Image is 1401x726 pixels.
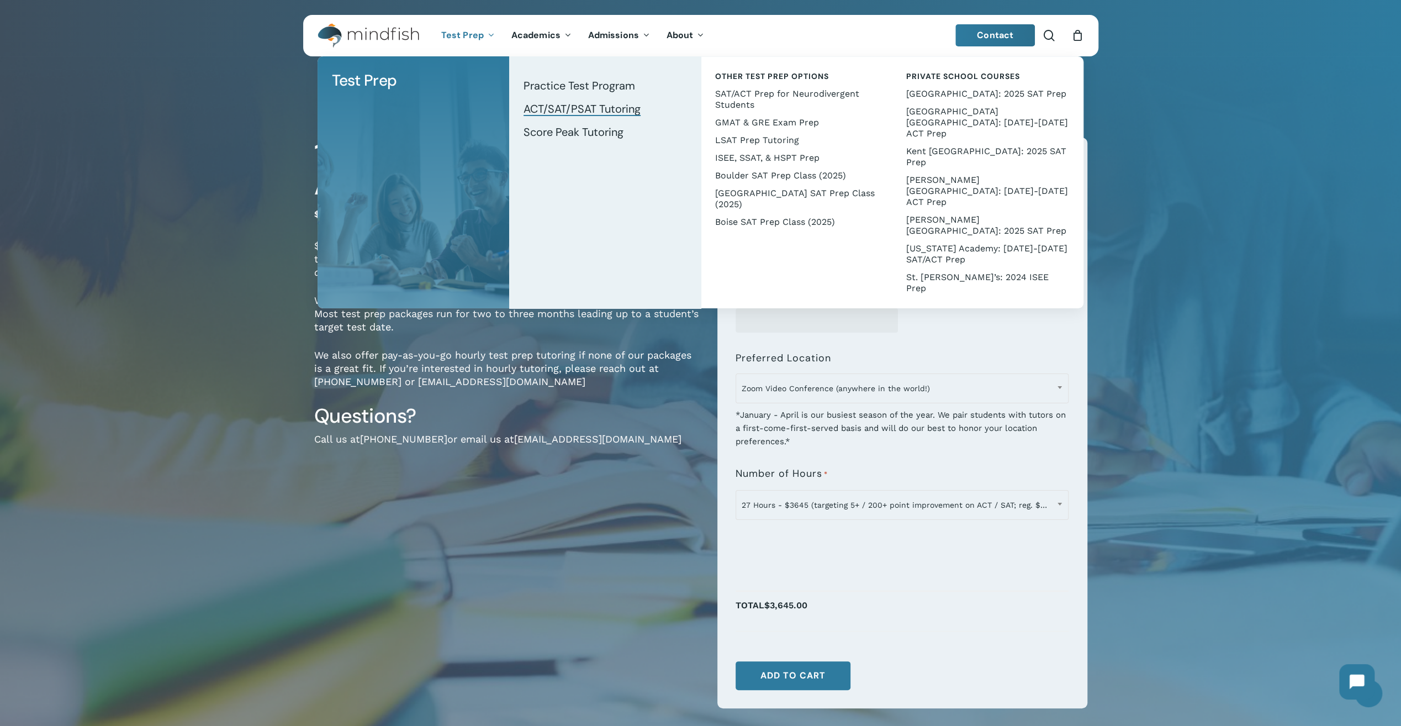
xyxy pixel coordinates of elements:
a: Cart [1071,29,1083,41]
a: [PERSON_NAME][GEOGRAPHIC_DATA]: [DATE]-[DATE] ACT Prep [903,171,1072,211]
span: Zoom Video Conference (anywhere in the world!) [736,377,1068,400]
a: Test Prep [433,31,503,40]
button: Add to cart [736,661,850,690]
label: Number of Hours [736,468,828,480]
h1: 1-on-1 Test Prep Tutoring for ACT, SAT & PSAT [314,138,701,202]
p: We also offer pay-as-you-go hourly test prep tutoring if none of our packages is a great fit. If ... [314,349,701,403]
iframe: Chatbot [1328,653,1386,711]
span: $150.00 / hour [314,209,383,219]
a: Boulder SAT Prep Class (2025) [712,167,881,185]
a: [PERSON_NAME][GEOGRAPHIC_DATA]: 2025 SAT Prep [903,211,1072,240]
span: Test Prep [332,70,397,91]
span: [GEOGRAPHIC_DATA] [GEOGRAPHIC_DATA]: [DATE]-[DATE] ACT Prep [906,106,1068,139]
a: Other Test Prep Options [712,67,881,85]
span: [PERSON_NAME][GEOGRAPHIC_DATA]: [DATE]-[DATE] ACT Prep [906,175,1068,207]
header: Main Menu [303,15,1098,56]
span: About [667,29,694,41]
a: Boise SAT Prep Class (2025) [712,213,881,231]
span: Admissions [588,29,639,41]
span: LSAT Prep Tutoring [715,135,799,145]
div: *January - April is our busiest season of the year. We pair students with tutors on a first-come-... [736,401,1069,448]
span: [GEOGRAPHIC_DATA]: 2025 SAT Prep [906,88,1066,99]
span: Private School Courses [906,71,1020,81]
a: [EMAIL_ADDRESS][DOMAIN_NAME] [514,433,681,445]
span: Zoom Video Conference (anywhere in the world!) [736,373,1069,403]
h3: Questions? [314,403,701,429]
span: $3,645.00 [764,600,807,611]
a: Contact [955,24,1035,46]
span: Academics [511,29,561,41]
span: Test Prep [441,29,484,41]
span: 27 Hours - $3645 (targeting 5+ / 200+ point improvement on ACT / SAT; reg. $4050) [736,493,1068,517]
span: 27 Hours - $3645 (targeting 5+ / 200+ point improvement on ACT / SAT; reg. $4050) [736,490,1069,520]
a: [US_STATE] Academy: [DATE]-[DATE] SAT/ACT Prep [903,240,1072,269]
a: Academics [503,31,580,40]
span: Contact [977,29,1013,41]
a: Practice Test Program [520,74,690,97]
span: St. [PERSON_NAME]’s: 2024 ISEE Prep [906,272,1049,293]
a: ISEE, SSAT, & HSPT Prep [712,149,881,167]
a: Test Prep [329,67,498,94]
span: [PERSON_NAME][GEOGRAPHIC_DATA]: 2025 SAT Prep [906,214,1066,236]
span: GMAT & GRE Exam Prep [715,117,819,128]
a: About [658,31,713,40]
span: Boulder SAT Prep Class (2025) [715,170,846,181]
p: Total [736,597,1069,625]
a: Kent [GEOGRAPHIC_DATA]: 2025 SAT Prep [903,143,1072,171]
span: Score Peak Tutoring [524,125,623,139]
a: SAT/ACT Prep for Neurodivergent Students [712,85,881,114]
nav: Main Menu [433,15,712,56]
span: Kent [GEOGRAPHIC_DATA]: 2025 SAT Prep [906,146,1066,167]
p: $150 per hour (discounts for packages of 15 hours or more). All 1-on-1 test prep tutoring package... [314,239,701,294]
a: [GEOGRAPHIC_DATA] [GEOGRAPHIC_DATA]: [DATE]-[DATE] ACT Prep [903,103,1072,143]
span: SAT/ACT Prep for Neurodivergent Students [715,88,859,110]
p: We typically meet with students weekly or twice-weekly for 60 to 90 minutes. Most test prep packa... [314,294,701,349]
span: ACT/SAT/PSAT Tutoring [524,102,641,116]
a: Admissions [580,31,658,40]
span: [US_STATE] Academy: [DATE]-[DATE] SAT/ACT Prep [906,243,1067,265]
a: Score Peak Tutoring [520,120,690,144]
span: Practice Test Program [524,78,635,93]
a: Private School Courses [903,67,1072,85]
span: ISEE, SSAT, & HSPT Prep [715,152,820,163]
p: Call us at or email us at [314,433,701,461]
span: Boise SAT Prep Class (2025) [715,217,835,227]
a: [PHONE_NUMBER] [360,433,447,445]
span: [GEOGRAPHIC_DATA] SAT Prep Class (2025) [715,188,875,209]
iframe: reCAPTCHA [736,527,903,570]
a: [GEOGRAPHIC_DATA]: 2025 SAT Prep [903,85,1072,103]
span: Other Test Prep Options [715,71,829,81]
a: GMAT & GRE Exam Prep [712,114,881,131]
a: LSAT Prep Tutoring [712,131,881,149]
a: ACT/SAT/PSAT Tutoring [520,97,690,120]
label: Preferred Location [736,353,831,364]
a: St. [PERSON_NAME]’s: 2024 ISEE Prep [903,269,1072,297]
a: [GEOGRAPHIC_DATA] SAT Prep Class (2025) [712,185,881,213]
